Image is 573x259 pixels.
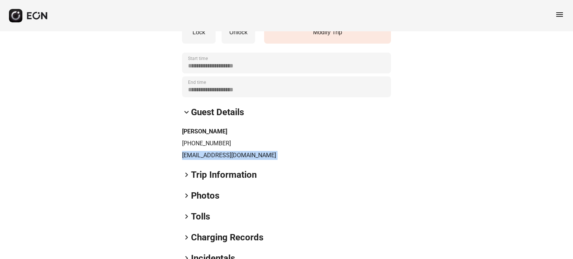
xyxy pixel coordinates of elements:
[182,212,191,221] span: keyboard_arrow_right
[191,106,244,118] h2: Guest Details
[191,190,219,202] h2: Photos
[182,233,191,242] span: keyboard_arrow_right
[268,28,387,37] p: Modify Trip
[182,127,391,136] h3: [PERSON_NAME]
[182,151,391,160] p: [EMAIL_ADDRESS][DOMAIN_NAME]
[555,10,564,19] span: menu
[191,169,257,181] h2: Trip Information
[182,139,391,148] p: [PHONE_NUMBER]
[182,108,191,117] span: keyboard_arrow_down
[186,28,212,37] p: Lock
[191,231,263,243] h2: Charging Records
[182,191,191,200] span: keyboard_arrow_right
[225,28,251,37] p: Unlock
[191,211,210,222] h2: Tolls
[182,170,191,179] span: keyboard_arrow_right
